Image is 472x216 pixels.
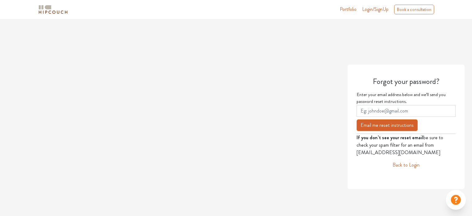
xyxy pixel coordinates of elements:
[38,2,69,16] span: logo-horizontal.svg
[38,4,69,15] img: logo-horizontal.svg
[393,161,420,169] a: Back to Login
[357,91,456,105] label: Enter your email address below and we’ll send you password reset instructions.
[394,5,434,14] div: Book a consultation
[357,134,456,156] p: be sure to check your spam filter for an email from [EMAIL_ADDRESS][DOMAIN_NAME]
[373,77,439,86] h1: Forgot your password?
[340,6,357,13] a: Portfolio
[362,6,389,13] span: Login/SignUp
[357,119,418,131] button: Email me reset instructions
[357,105,456,117] input: Eg: johndoe@gmail.com
[357,134,423,141] strong: If you don’t see your reset email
